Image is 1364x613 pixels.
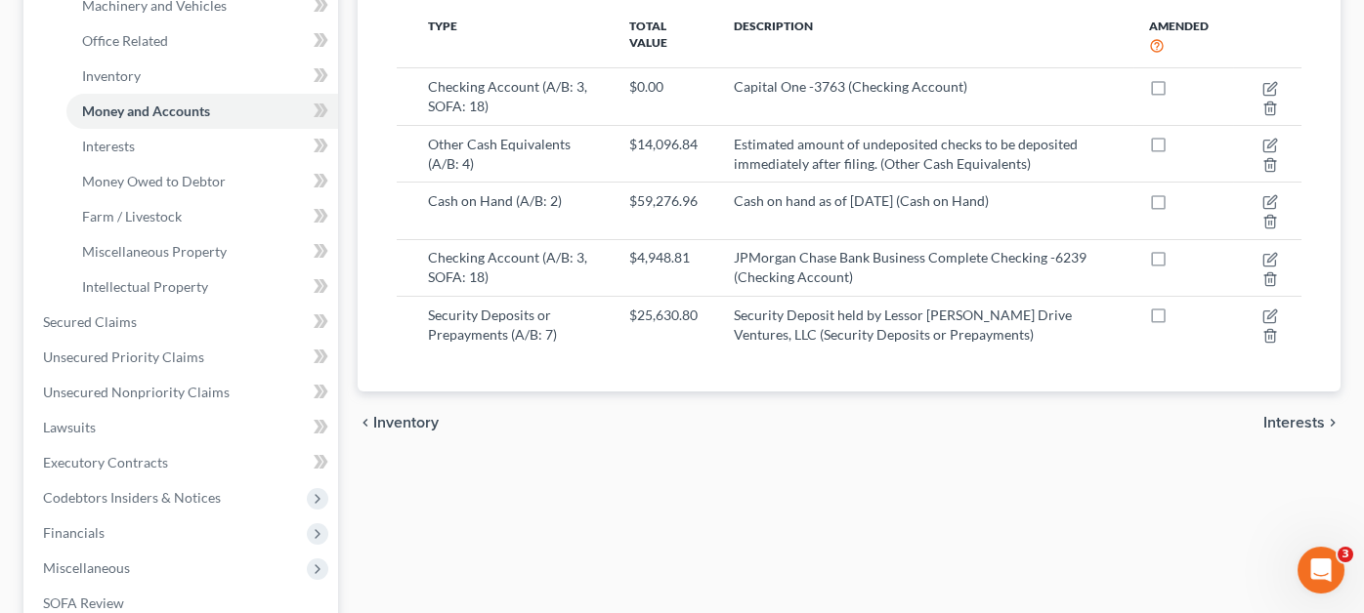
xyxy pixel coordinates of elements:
[43,524,105,541] span: Financials
[82,173,226,189] span: Money Owed to Debtor
[43,384,230,400] span: Unsecured Nonpriority Claims
[43,594,124,611] span: SOFA Review
[428,19,457,33] span: Type
[43,489,221,506] span: Codebtors Insiders & Notices
[428,249,587,285] span: Checking Account (A/B: 3, SOFA: 18)
[82,208,182,225] span: Farm / Livestock
[43,559,130,576] span: Miscellaneous
[27,305,338,340] a: Secured Claims
[734,78,967,95] span: Capital One -3763 (Checking Account)
[428,192,562,209] span: Cash on Hand (A/B: 2)
[66,59,338,94] a: Inventory
[629,249,690,266] span: $4,948.81
[27,410,338,445] a: Lawsuits
[1263,415,1325,430] span: Interests
[66,94,338,129] a: Money and Accounts
[27,445,338,480] a: Executory Contracts
[82,102,210,119] span: Money and Accounts
[1298,547,1344,593] iframe: Intercom live chat
[43,454,168,470] span: Executory Contracts
[373,415,439,430] span: Inventory
[1149,19,1209,33] span: Amended
[629,136,698,152] span: $14,096.84
[1263,415,1341,430] button: Interests chevron_right
[1338,547,1353,562] span: 3
[66,199,338,234] a: Farm / Livestock
[428,306,557,343] span: Security Deposits or Prepayments (A/B: 7)
[27,375,338,410] a: Unsecured Nonpriority Claims
[82,243,227,260] span: Miscellaneous Property
[82,32,168,49] span: Office Related
[82,67,141,84] span: Inventory
[428,78,587,114] span: Checking Account (A/B: 3, SOFA: 18)
[66,23,338,59] a: Office Related
[66,129,338,164] a: Interests
[66,269,338,305] a: Intellectual Property
[82,138,135,154] span: Interests
[734,306,1072,343] span: Security Deposit held by Lessor [PERSON_NAME] Drive Ventures, LLC (Security Deposits or Prepayments)
[43,313,137,330] span: Secured Claims
[734,249,1087,285] span: JPMorgan Chase Bank Business Complete Checking -6239 (Checking Account)
[629,19,667,50] span: Total Value
[734,136,1078,172] span: Estimated amount of undeposited checks to be deposited immediately after filing. (Other Cash Equi...
[43,419,96,435] span: Lawsuits
[734,192,989,209] span: Cash on hand as of [DATE] (Cash on Hand)
[428,136,571,172] span: Other Cash Equivalents (A/B: 4)
[358,415,373,430] i: chevron_left
[629,78,663,95] span: $0.00
[629,192,698,209] span: $59,276.96
[82,278,208,295] span: Intellectual Property
[66,164,338,199] a: Money Owed to Debtor
[66,234,338,269] a: Miscellaneous Property
[27,340,338,375] a: Unsecured Priority Claims
[734,19,813,33] span: Description
[43,348,204,365] span: Unsecured Priority Claims
[358,415,439,430] button: chevron_left Inventory
[629,306,698,323] span: $25,630.80
[1325,415,1341,430] i: chevron_right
